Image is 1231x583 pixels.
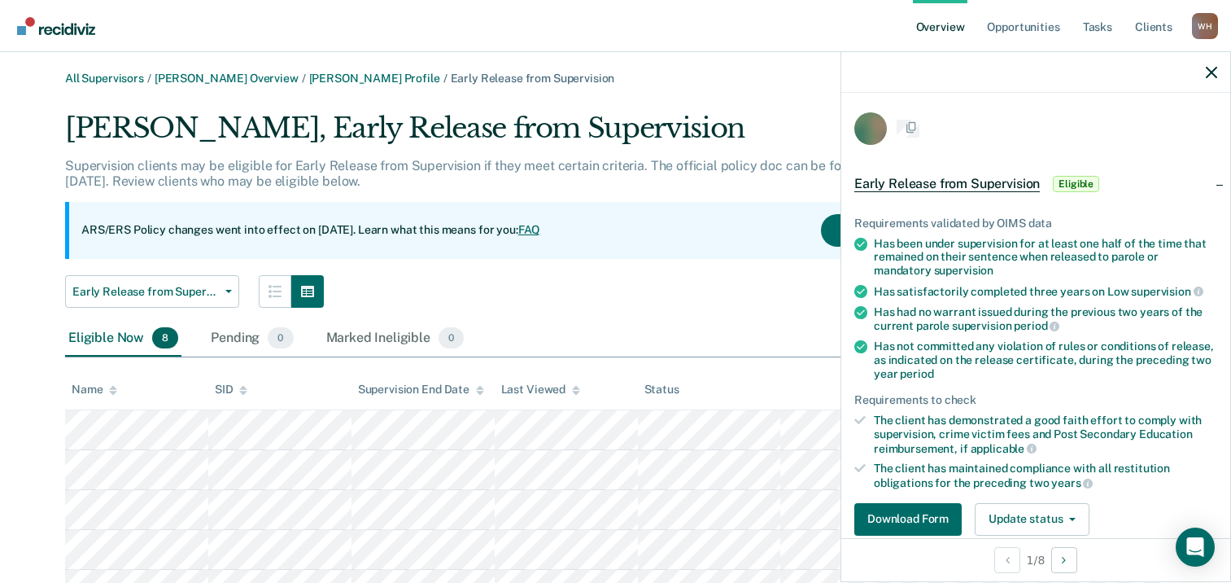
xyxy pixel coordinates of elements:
div: Has been under supervision for at least one half of the time that remained on their sentence when... [874,237,1217,278]
div: 1 / 8 [841,538,1230,581]
p: ARS/ERS Policy changes went into effect on [DATE]. Learn what this means for you: [81,222,540,239]
span: applicable [971,442,1037,455]
span: / [144,72,155,85]
div: W H [1192,13,1218,39]
span: years [1051,476,1093,489]
span: period [900,367,933,380]
div: Pending [207,321,296,357]
div: Open Intercom Messenger [1176,528,1215,567]
div: Supervision End Date [358,383,484,397]
div: [PERSON_NAME], Early Release from Supervision [65,112,989,158]
span: 0 [268,327,293,348]
a: All Supervisors [65,72,144,85]
a: [PERSON_NAME] Overview [155,72,299,85]
div: Early Release from SupervisionEligible [841,158,1230,210]
div: Status [644,383,679,397]
span: Early Release from Supervision [72,285,219,299]
span: period [1014,319,1059,332]
a: Navigate to form link [854,503,968,536]
button: Profile dropdown button [1192,13,1218,39]
span: Early Release from Supervision [854,176,1040,192]
a: FAQ [518,223,541,236]
button: Download Form [854,503,962,536]
button: Update status [975,503,1089,536]
div: Requirements to check [854,393,1217,407]
span: supervision [1131,285,1203,298]
div: The client has maintained compliance with all restitution obligations for the preceding two [874,462,1217,489]
span: Early Release from Supervision [451,72,615,85]
span: / [440,72,451,85]
span: / [299,72,309,85]
div: Has had no warrant issued during the previous two years of the current parole supervision [874,305,1217,333]
div: Name [72,383,117,397]
div: Marked Ineligible [323,321,468,357]
div: Eligible Now [65,321,181,357]
div: SID [215,383,248,397]
span: supervision [934,264,993,277]
button: Previous Opportunity [994,547,1020,573]
div: Has satisfactorily completed three years on Low [874,284,1217,299]
div: Has not committed any violation of rules or conditions of release, as indicated on the release ce... [874,340,1217,380]
div: Last Viewed [501,383,580,397]
img: Recidiviz [17,17,95,35]
span: Eligible [1053,176,1099,192]
div: The client has demonstrated a good faith effort to comply with supervision, crime victim fees and... [874,414,1217,455]
p: Supervision clients may be eligible for Early Release from Supervision if they meet certain crite... [65,158,942,189]
a: [PERSON_NAME] Profile [309,72,440,85]
button: Next Opportunity [1051,547,1077,573]
button: Acknowledge & Close [821,214,976,247]
span: 8 [152,327,178,348]
span: 0 [439,327,464,348]
div: Requirements validated by OIMS data [854,217,1217,230]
